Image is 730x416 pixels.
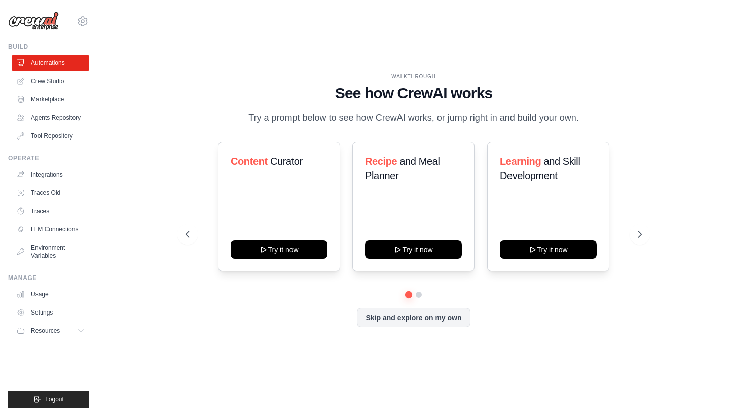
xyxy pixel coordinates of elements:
[31,327,60,335] span: Resources
[12,110,89,126] a: Agents Repository
[12,166,89,183] a: Integrations
[12,239,89,264] a: Environment Variables
[12,221,89,237] a: LLM Connections
[231,156,268,167] span: Content
[365,240,462,259] button: Try it now
[8,274,89,282] div: Manage
[365,156,397,167] span: Recipe
[12,286,89,302] a: Usage
[45,395,64,403] span: Logout
[231,240,327,259] button: Try it now
[186,73,641,80] div: WALKTHROUGH
[12,91,89,108] a: Marketplace
[8,43,89,51] div: Build
[12,128,89,144] a: Tool Repository
[8,12,59,31] img: Logo
[12,304,89,321] a: Settings
[8,391,89,408] button: Logout
[365,156,440,181] span: and Meal Planner
[500,156,580,181] span: and Skill Development
[243,111,584,125] p: Try a prompt below to see how CrewAI works, or jump right in and build your own.
[270,156,303,167] span: Curator
[12,55,89,71] a: Automations
[357,308,470,327] button: Skip and explore on my own
[500,240,597,259] button: Try it now
[8,154,89,162] div: Operate
[679,367,730,416] iframe: Chat Widget
[186,84,641,102] h1: See how CrewAI works
[12,203,89,219] a: Traces
[12,185,89,201] a: Traces Old
[500,156,541,167] span: Learning
[12,323,89,339] button: Resources
[12,73,89,89] a: Crew Studio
